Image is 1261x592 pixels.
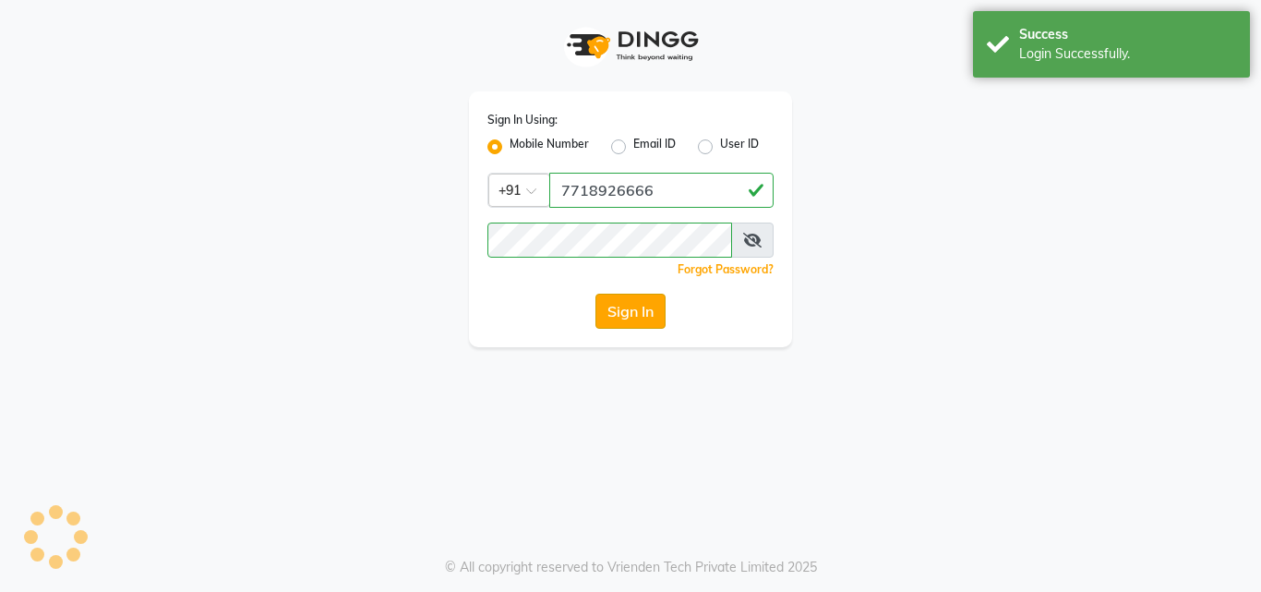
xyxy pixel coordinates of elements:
a: Forgot Password? [678,262,774,276]
input: Username [549,173,774,208]
label: Email ID [633,136,676,158]
label: Mobile Number [510,136,589,158]
label: Sign In Using: [487,112,558,128]
input: Username [487,223,732,258]
div: Login Successfully. [1019,44,1236,64]
label: User ID [720,136,759,158]
button: Sign In [595,294,666,329]
img: logo1.svg [557,18,704,73]
div: Success [1019,25,1236,44]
